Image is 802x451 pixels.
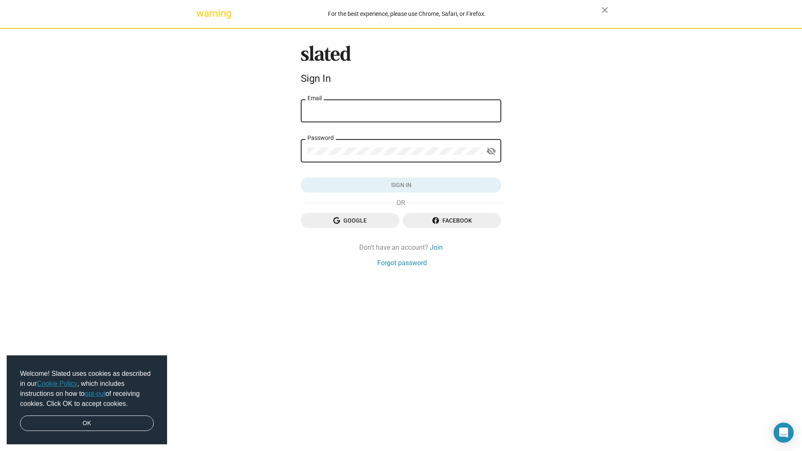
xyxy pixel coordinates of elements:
mat-icon: warning [196,8,206,18]
span: Facebook [409,213,495,228]
div: cookieconsent [7,355,167,445]
div: Sign In [301,73,501,84]
div: Don't have an account? [301,243,501,252]
a: Forgot password [377,258,427,267]
button: Show password [483,143,500,160]
a: dismiss cookie message [20,416,154,431]
div: Open Intercom Messenger [774,423,794,443]
a: Join [430,243,443,252]
a: opt-out [85,390,106,397]
div: For the best experience, please use Chrome, Safari, or Firefox. [212,8,601,20]
span: Welcome! Slated uses cookies as described in our , which includes instructions on how to of recei... [20,369,154,409]
button: Facebook [403,213,501,228]
sl-branding: Sign In [301,46,501,88]
span: Google [307,213,393,228]
mat-icon: visibility_off [486,145,496,158]
a: Cookie Policy [37,380,77,387]
mat-icon: close [600,5,610,15]
button: Google [301,213,399,228]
